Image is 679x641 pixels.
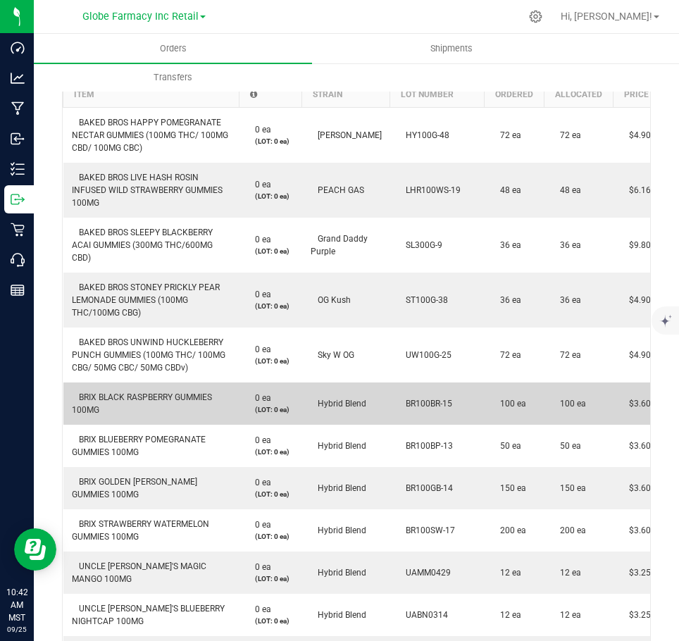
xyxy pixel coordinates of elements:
[399,568,451,578] span: UAMM0429
[248,246,294,256] p: (LOT: 0 ea)
[248,180,271,189] span: 0 ea
[399,240,442,250] span: SL300G-9
[553,130,581,140] span: 72 ea
[34,63,312,92] a: Transfers
[72,282,220,318] span: BAKED BROS STONEY PRICKLY PEAR LEMONADE GUMMIES (100MG THC/100MG CBG)
[553,185,581,195] span: 48 ea
[311,525,366,535] span: Hybrid Blend
[312,34,590,63] a: Shipments
[248,478,271,487] span: 0 ea
[553,295,581,305] span: 36 ea
[248,235,271,244] span: 0 ea
[11,223,25,237] inline-svg: Retail
[72,435,206,457] span: BRIX BLUEBERRY POMEGRANATE GUMMIES 100MG
[561,11,652,22] span: Hi, [PERSON_NAME]!
[493,568,521,578] span: 12 ea
[248,301,294,311] p: (LOT: 0 ea)
[311,399,366,409] span: Hybrid Blend
[399,441,453,451] span: BR100BP-13
[399,610,448,620] span: UABN0314
[493,185,521,195] span: 48 ea
[11,41,25,55] inline-svg: Dashboard
[248,344,271,354] span: 0 ea
[72,604,225,626] span: UNCLE [PERSON_NAME]'S BLUEBERRY NIGHTCAP 100MG
[72,561,206,584] span: UNCLE [PERSON_NAME]'S MAGIC MANGO 100MG
[72,392,212,415] span: BRIX BLACK RASPBERRY GUMMIES 100MG
[553,350,581,360] span: 72 ea
[553,483,586,493] span: 150 ea
[72,519,209,542] span: BRIX STRAWBERRY WATERMELON GUMMIES 100MG
[553,240,581,250] span: 36 ea
[34,34,312,63] a: Orders
[82,11,199,23] span: Globe Farmacy Inc Retail
[248,573,294,584] p: (LOT: 0 ea)
[311,234,368,256] span: Grand Daddy Purple
[311,350,354,360] span: Sky W OG
[622,610,651,620] span: $3.25
[311,441,366,451] span: Hybrid Blend
[72,173,223,208] span: BAKED BROS LIVE HASH ROSIN INFUSED WILD STRAWBERRY GUMMIES 100MG
[248,125,271,135] span: 0 ea
[622,525,651,535] span: $3.60
[248,616,294,626] p: (LOT: 0 ea)
[311,130,382,140] span: [PERSON_NAME]
[11,101,25,116] inline-svg: Manufacturing
[553,525,586,535] span: 200 ea
[14,528,56,571] iframe: Resource center
[11,162,25,176] inline-svg: Inventory
[493,295,521,305] span: 36 ea
[622,441,651,451] span: $3.60
[553,568,581,578] span: 12 ea
[248,531,294,542] p: (LOT: 0 ea)
[622,130,651,140] span: $4.90
[527,10,544,23] div: Manage settings
[399,483,453,493] span: BR100GB-14
[622,568,651,578] span: $3.25
[72,477,197,499] span: BRIX GOLDEN [PERSON_NAME] GUMMIES 100MG
[248,435,271,445] span: 0 ea
[11,71,25,85] inline-svg: Analytics
[493,441,521,451] span: 50 ea
[311,610,366,620] span: Hybrid Blend
[399,399,452,409] span: BR100BR-15
[493,130,521,140] span: 72 ea
[311,185,364,195] span: PEACH GAS
[553,441,581,451] span: 50 ea
[72,118,228,153] span: BAKED BROS HAPPY POMEGRANATE NECTAR GUMMIES (100MG THC/ 100MG CBD/ 100MG CBC)
[11,192,25,206] inline-svg: Outbound
[72,337,225,373] span: BAKED BROS UNWIND HUCKLEBERRY PUNCH GUMMIES (100MG THC/ 100MG CBG/ 50MG CBC/ 50MG CBDv)
[493,240,521,250] span: 36 ea
[11,283,25,297] inline-svg: Reports
[553,399,586,409] span: 100 ea
[399,130,449,140] span: HY100G-48
[622,185,651,195] span: $6.16
[493,350,521,360] span: 72 ea
[248,356,294,366] p: (LOT: 0 ea)
[248,520,271,530] span: 0 ea
[622,483,651,493] span: $3.60
[553,610,581,620] span: 12 ea
[493,399,526,409] span: 100 ea
[248,404,294,415] p: (LOT: 0 ea)
[311,483,366,493] span: Hybrid Blend
[248,447,294,457] p: (LOT: 0 ea)
[493,525,526,535] span: 200 ea
[248,393,271,403] span: 0 ea
[399,295,448,305] span: ST100G-38
[248,604,271,614] span: 0 ea
[248,191,294,201] p: (LOT: 0 ea)
[622,295,651,305] span: $4.90
[411,42,492,55] span: Shipments
[399,525,455,535] span: BR100SW-17
[135,71,211,84] span: Transfers
[399,185,461,195] span: LHR100WS-19
[6,624,27,635] p: 09/25
[622,240,651,250] span: $9.80
[311,568,366,578] span: Hybrid Blend
[622,399,651,409] span: $3.60
[72,228,213,263] span: BAKED BROS SLEEPY BLACKBERRY ACAI GUMMIES (300MG THC/600MG CBD)
[11,253,25,267] inline-svg: Call Center
[622,350,651,360] span: $4.90
[399,350,451,360] span: UW100G-25
[493,483,526,493] span: 150 ea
